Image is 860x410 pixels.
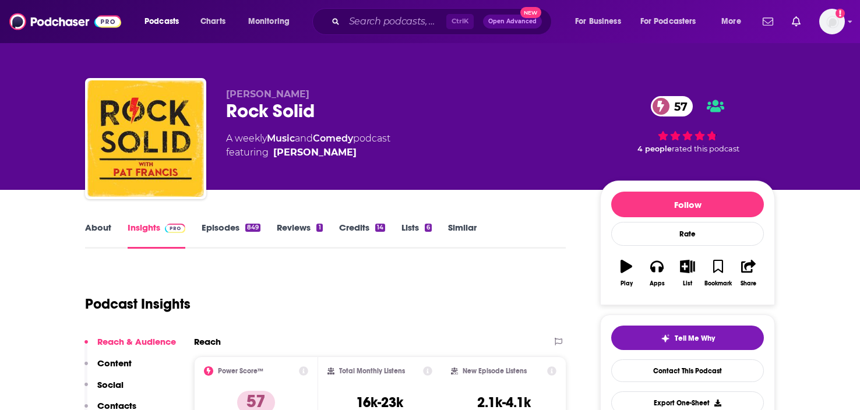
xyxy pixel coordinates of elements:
[194,336,221,347] h2: Reach
[344,12,446,31] input: Search podcasts, credits, & more...
[84,358,132,379] button: Content
[316,224,322,232] div: 1
[611,359,764,382] a: Contact This Podcast
[84,379,124,401] button: Social
[640,13,696,30] span: For Podcasters
[313,133,353,144] a: Comedy
[463,367,527,375] h2: New Episode Listens
[97,336,176,347] p: Reach & Audience
[734,252,764,294] button: Share
[611,326,764,350] button: tell me why sparkleTell Me Why
[218,367,263,375] h2: Power Score™
[819,9,845,34] img: User Profile
[425,224,432,232] div: 6
[819,9,845,34] span: Logged in as TaraKennedy
[651,96,693,116] a: 57
[200,13,225,30] span: Charts
[703,252,733,294] button: Bookmark
[401,222,432,249] a: Lists6
[488,19,537,24] span: Open Advanced
[741,280,756,287] div: Share
[245,224,260,232] div: 849
[448,222,477,249] a: Similar
[661,334,670,343] img: tell me why sparkle
[295,133,313,144] span: and
[611,192,764,217] button: Follow
[650,280,665,287] div: Apps
[128,222,185,249] a: InsightsPodchaser Pro
[202,222,260,249] a: Episodes849
[84,336,176,358] button: Reach & Audience
[226,89,309,100] span: [PERSON_NAME]
[226,146,390,160] span: featuring
[758,12,778,31] a: Show notifications dropdown
[787,12,805,31] a: Show notifications dropdown
[273,146,357,160] a: Pat Francis
[575,13,621,30] span: For Business
[375,224,385,232] div: 14
[704,280,732,287] div: Bookmark
[144,13,179,30] span: Podcasts
[85,295,191,313] h1: Podcast Insights
[248,13,290,30] span: Monitoring
[721,13,741,30] span: More
[662,96,693,116] span: 57
[633,12,713,31] button: open menu
[713,12,756,31] button: open menu
[339,222,385,249] a: Credits14
[240,12,305,31] button: open menu
[520,7,541,18] span: New
[836,9,845,18] svg: Add a profile image
[267,133,295,144] a: Music
[483,15,542,29] button: Open AdvancedNew
[87,80,204,197] img: Rock Solid
[446,14,474,29] span: Ctrl K
[165,224,185,233] img: Podchaser Pro
[675,334,715,343] span: Tell Me Why
[97,358,132,369] p: Content
[9,10,121,33] img: Podchaser - Follow, Share and Rate Podcasts
[97,379,124,390] p: Social
[642,252,672,294] button: Apps
[323,8,563,35] div: Search podcasts, credits, & more...
[600,89,775,161] div: 57 4 peoplerated this podcast
[339,367,405,375] h2: Total Monthly Listens
[637,144,672,153] span: 4 people
[672,144,739,153] span: rated this podcast
[621,280,633,287] div: Play
[193,12,232,31] a: Charts
[136,12,194,31] button: open menu
[85,222,111,249] a: About
[611,222,764,246] div: Rate
[683,280,692,287] div: List
[277,222,322,249] a: Reviews1
[567,12,636,31] button: open menu
[226,132,390,160] div: A weekly podcast
[672,252,703,294] button: List
[819,9,845,34] button: Show profile menu
[611,252,642,294] button: Play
